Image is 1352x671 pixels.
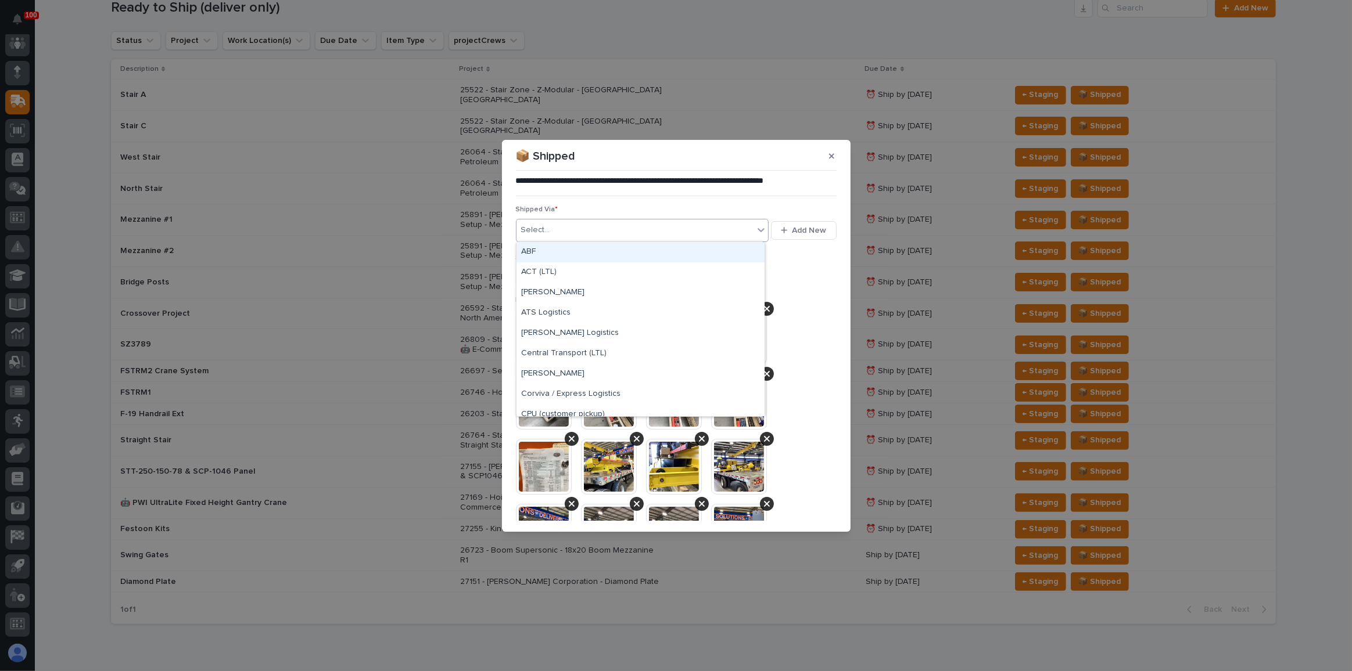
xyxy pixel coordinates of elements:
div: Cooper [517,364,765,384]
div: ATS Logistics [517,303,765,323]
div: ABF [517,242,765,262]
span: Add New [792,225,827,236]
div: CPU (customer pickup) [517,405,765,425]
span: Shipped Via [516,206,558,213]
div: Select... [521,224,550,236]
div: ACT (LTL) [517,262,765,283]
p: 📦 Shipped [516,149,576,163]
div: Central Transport (LTL) [517,344,765,364]
button: Add New [771,221,836,240]
div: Buchanan Logistics [517,323,765,344]
div: Corviva / Express Logistics [517,384,765,405]
div: Armstrong [517,283,765,303]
